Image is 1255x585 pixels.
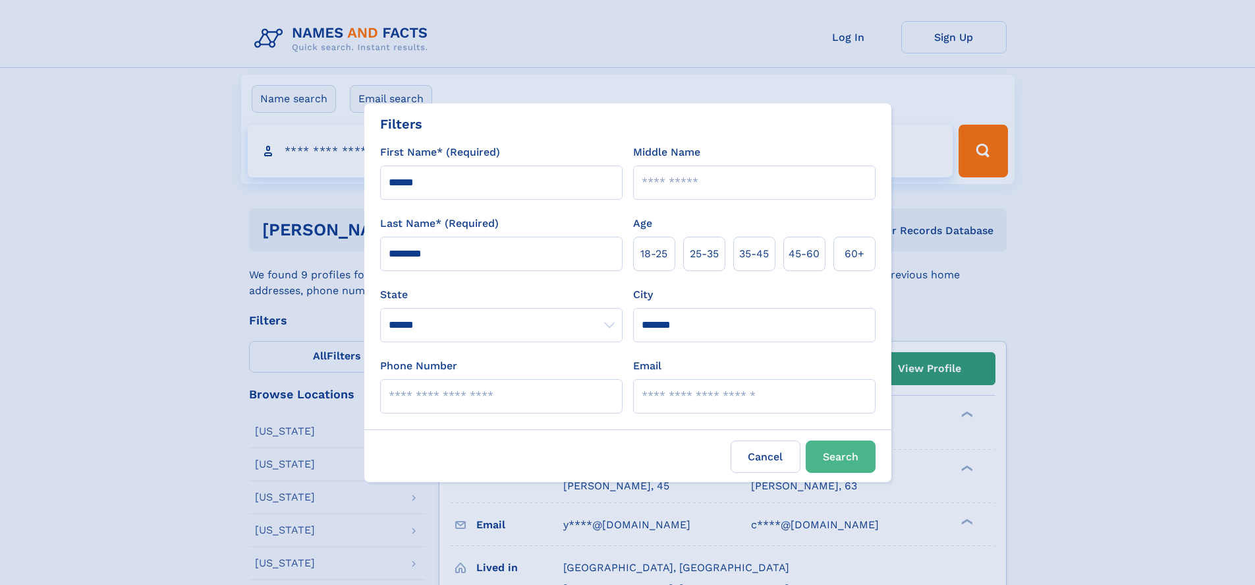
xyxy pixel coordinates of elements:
[640,246,667,262] span: 18‑25
[633,216,652,231] label: Age
[380,287,623,303] label: State
[633,358,661,374] label: Email
[845,246,864,262] span: 60+
[739,246,769,262] span: 35‑45
[380,114,422,134] div: Filters
[806,441,876,473] button: Search
[380,216,499,231] label: Last Name* (Required)
[633,287,653,303] label: City
[380,358,457,374] label: Phone Number
[690,246,719,262] span: 25‑35
[633,144,700,160] label: Middle Name
[789,246,820,262] span: 45‑60
[380,144,500,160] label: First Name* (Required)
[731,441,800,473] label: Cancel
